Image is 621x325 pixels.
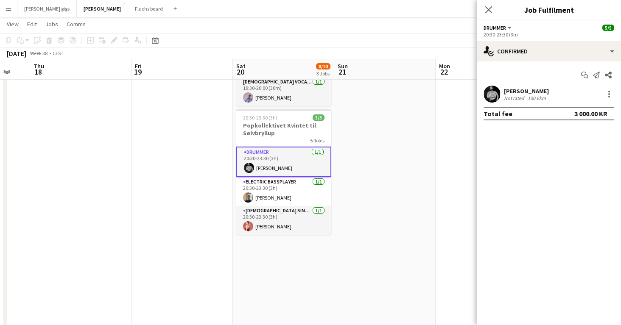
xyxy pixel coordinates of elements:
app-card-role: Drummer1/120:30-23:30 (3h)[PERSON_NAME] [236,147,331,177]
span: Mon [439,62,450,70]
button: Flachs board [128,0,170,17]
a: Edit [24,19,40,30]
div: 3 000.00 KR [574,109,607,118]
span: 20:30-23:30 (3h) [243,114,277,121]
button: [PERSON_NAME] gigs [17,0,77,17]
app-card-role: [DEMOGRAPHIC_DATA] Vocal + Guitar1/119:30-20:00 (30m)[PERSON_NAME] [236,77,331,106]
div: CEST [53,50,64,56]
span: 5/5 [313,114,324,121]
a: View [3,19,22,30]
app-job-card: 20:30-23:30 (3h)5/5Popkollektivet Kvintet til Sølvbryllup5 RolesDrummer1/120:30-23:30 (3h)[PERSON... [236,109,331,235]
span: Fri [135,62,142,70]
div: 3 Jobs [316,70,330,77]
span: 22 [438,67,450,77]
h3: Job Fulfilment [477,4,621,15]
div: 130.6km [526,95,548,101]
button: Drummer [484,25,513,31]
span: View [7,20,19,28]
span: Sat [236,62,246,70]
span: Edit [27,20,37,28]
span: Jobs [45,20,58,28]
span: 20 [235,67,246,77]
a: Comms [63,19,89,30]
div: Confirmed [477,41,621,61]
app-card-role: Electric Bassplayer1/120:30-23:30 (3h)[PERSON_NAME] [236,177,331,206]
div: 20:30-23:30 (3h) [484,31,614,38]
div: [PERSON_NAME] [504,87,549,95]
span: Drummer [484,25,506,31]
app-card-role: [DEMOGRAPHIC_DATA] Singer1/120:30-23:30 (3h)[PERSON_NAME] [236,206,331,235]
span: Comms [67,20,86,28]
h3: Popkollektivet Kvintet til Sølvbryllup [236,122,331,137]
span: Week 38 [28,50,49,56]
span: 5/5 [602,25,614,31]
div: Not rated [504,95,526,101]
button: [PERSON_NAME] [77,0,128,17]
span: 8/10 [316,63,330,69]
div: [DATE] [7,49,26,58]
span: Thu [34,62,44,70]
a: Jobs [42,19,62,30]
span: Sun [338,62,348,70]
div: Total fee [484,109,512,118]
span: 21 [336,67,348,77]
span: 18 [32,67,44,77]
span: 19 [134,67,142,77]
span: 5 Roles [310,137,324,144]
